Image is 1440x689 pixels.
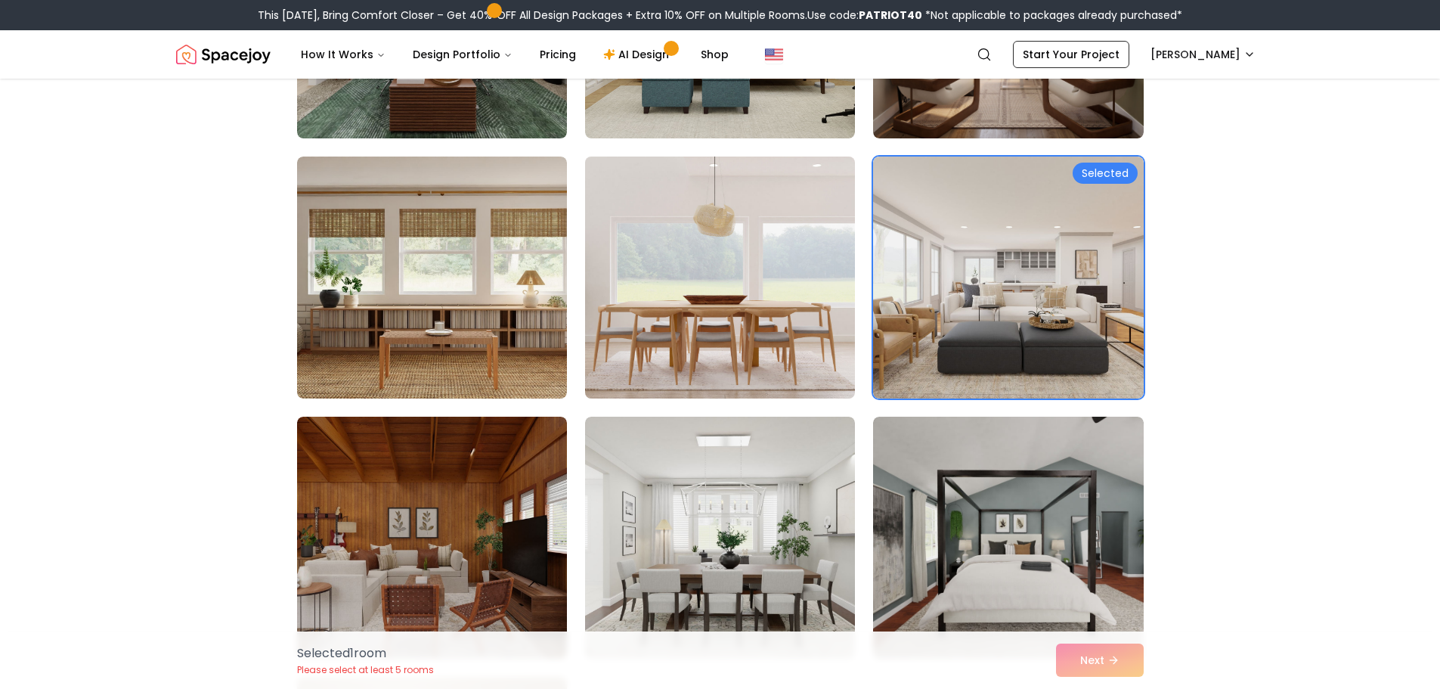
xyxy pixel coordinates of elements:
[297,664,434,676] p: Please select at least 5 rooms
[807,8,922,23] span: Use code:
[258,8,1182,23] div: This [DATE], Bring Comfort Closer – Get 40% OFF All Design Packages + Extra 10% OFF on Multiple R...
[689,39,741,70] a: Shop
[297,644,434,663] p: Selected 1 room
[297,417,567,659] img: Room room-7
[289,39,741,70] nav: Main
[591,39,686,70] a: AI Design
[176,39,271,70] a: Spacejoy
[1073,163,1138,184] div: Selected
[765,45,783,64] img: United States
[873,417,1143,659] img: Room room-9
[1141,41,1265,68] button: [PERSON_NAME]
[176,30,1265,79] nav: Global
[922,8,1182,23] span: *Not applicable to packages already purchased*
[401,39,525,70] button: Design Portfolio
[585,417,855,659] img: Room room-8
[528,39,588,70] a: Pricing
[289,39,398,70] button: How It Works
[1013,41,1129,68] a: Start Your Project
[297,157,567,399] img: Room room-4
[873,157,1143,399] img: Room room-6
[859,8,922,23] b: PATRIOT40
[176,39,271,70] img: Spacejoy Logo
[578,151,862,405] img: Room room-5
